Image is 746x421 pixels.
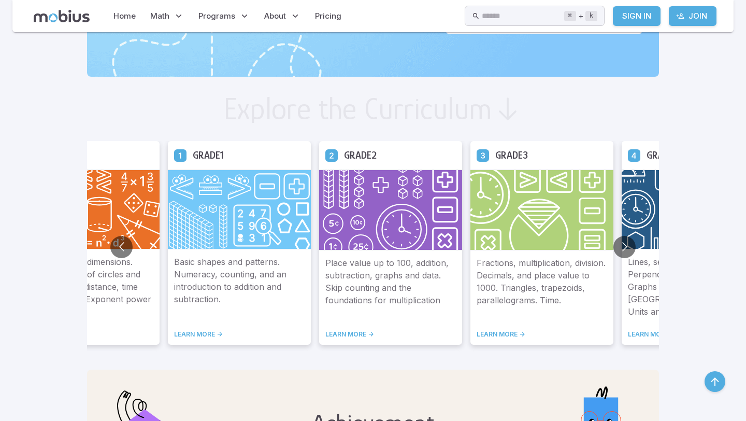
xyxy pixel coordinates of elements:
[669,6,716,26] a: Join
[495,147,528,163] h5: Grade 3
[564,11,576,21] kbd: ⌘
[613,236,636,258] button: Go to next slide
[168,170,311,249] img: Grade 1
[312,4,345,28] a: Pricing
[193,147,224,163] h5: Grade 1
[319,170,462,250] img: Grade 2
[150,10,169,22] span: Math
[174,256,305,318] p: Basic shapes and patterns. Numeracy, counting, and an introduction to addition and subtraction.
[23,330,153,339] a: LEARN MORE ->
[613,6,661,26] a: Sign In
[223,93,492,124] h2: Explore the Curriculum
[564,10,597,22] div: +
[110,4,139,28] a: Home
[477,330,607,339] a: LEARN MORE ->
[325,257,456,318] p: Place value up to 100, addition, subtraction, graphs and data. Skip counting and the foundations ...
[264,10,286,22] span: About
[477,149,489,161] a: Grade 3
[585,11,597,21] kbd: k
[174,330,305,339] a: LEARN MORE ->
[344,147,377,163] h5: Grade 2
[174,149,187,161] a: Grade 1
[325,149,338,161] a: Grade 2
[647,147,680,163] h5: Grade 4
[198,10,235,22] span: Programs
[110,236,133,258] button: Go to previous slide
[628,149,640,161] a: Grade 4
[470,170,613,250] img: Grade 3
[477,257,607,318] p: Fractions, multiplication, division. Decimals, and place value to 1000. Triangles, trapezoids, pa...
[17,170,160,249] img: Grade 9
[325,330,456,339] a: LEARN MORE ->
[23,256,153,318] p: Pythagoras in 3 dimensions. Area of sectors of circles and donuts. Speed, distance, time logic pr...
